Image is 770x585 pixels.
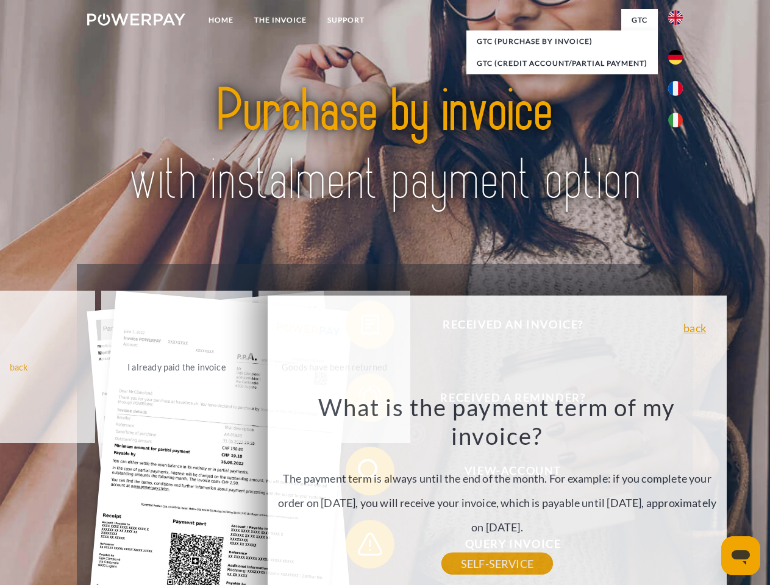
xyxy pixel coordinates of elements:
div: The payment term is always until the end of the month. For example: if you complete your order on... [275,392,720,564]
a: Support [317,9,375,31]
a: back [683,322,706,333]
a: Home [198,9,244,31]
img: logo-powerpay-white.svg [87,13,185,26]
img: fr [668,81,683,96]
iframe: Button to launch messaging window [721,536,760,575]
a: GTC (Credit account/partial payment) [466,52,658,74]
a: GTC [621,9,658,31]
img: title-powerpay_en.svg [116,58,654,233]
img: en [668,10,683,25]
img: it [668,113,683,127]
div: I already paid the invoice [109,358,246,375]
img: de [668,50,683,65]
a: GTC (Purchase by invoice) [466,30,658,52]
a: THE INVOICE [244,9,317,31]
h3: What is the payment term of my invoice? [275,392,720,451]
a: SELF-SERVICE [441,553,553,575]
